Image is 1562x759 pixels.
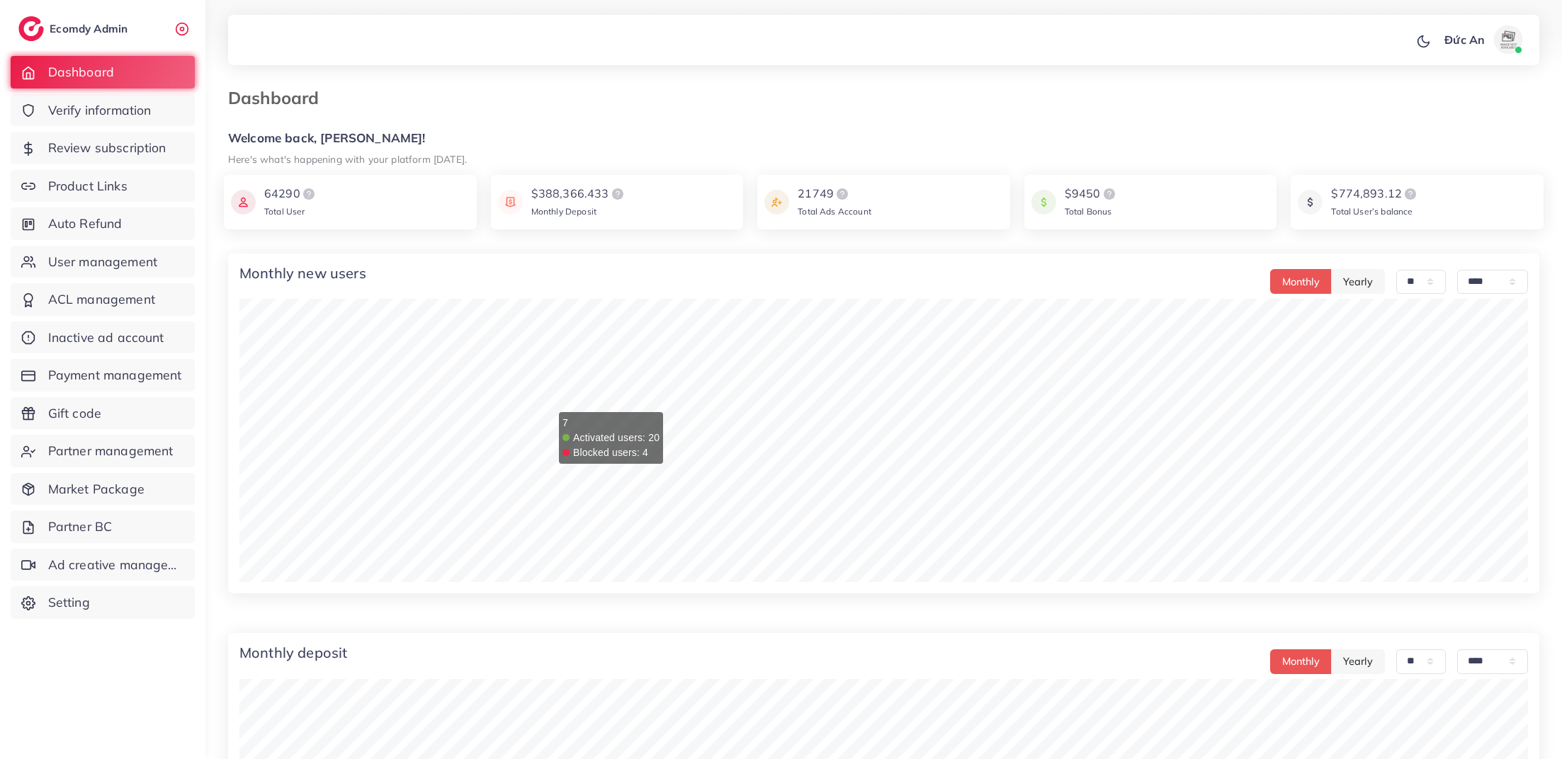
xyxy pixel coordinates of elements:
a: Auto Refund [11,207,195,240]
a: User management [11,246,195,278]
button: Yearly [1331,649,1385,674]
a: Market Package [11,473,195,506]
span: User management [48,253,157,271]
span: Dashboard [48,63,114,81]
a: ACL management [11,283,195,316]
a: Gift code [11,397,195,430]
a: Đức Anavatar [1437,25,1528,54]
span: Partner management [48,442,174,460]
button: Monthly [1270,649,1332,674]
span: Partner BC [48,518,113,536]
h4: Monthly deposit [239,644,347,661]
p: Đức An [1444,31,1485,48]
a: Review subscription [11,132,195,164]
h5: Welcome back, [PERSON_NAME]! [228,131,1539,146]
small: Here's what's happening with your platform [DATE]. [228,153,467,165]
a: Verify information [11,94,195,127]
img: avatar [1494,25,1522,54]
a: Ad creative management [11,549,195,581]
div: 21749 [798,186,871,202]
a: Partner management [11,435,195,467]
span: Product Links [48,177,128,195]
h3: Dashboard [228,88,330,108]
span: Gift code [48,404,101,423]
span: ACL management [48,290,155,309]
span: Ad creative management [48,556,184,574]
img: logo [1402,186,1419,202]
span: Monthly Deposit [531,206,596,217]
span: Payment management [48,366,182,384]
div: $388,366.433 [531,186,626,202]
span: Total User’s balance [1331,206,1413,217]
div: $9450 [1065,186,1118,202]
a: Dashboard [11,56,195,89]
span: Total User [264,206,305,217]
a: Product Links [11,170,195,202]
span: Total Ads Account [798,206,871,217]
span: Inactive ad account [48,329,164,347]
img: logo [18,16,44,41]
span: Auto Refund [48,215,123,233]
div: $774,893.12 [1331,186,1419,202]
img: icon payment [1031,186,1056,219]
a: Payment management [11,359,195,392]
span: Setting [48,593,90,612]
div: 64290 [264,186,317,202]
img: logo [834,186,851,202]
h4: Monthly new users [239,265,366,282]
h2: Ecomdy Admin [50,22,131,35]
span: Verify information [48,101,152,120]
img: icon payment [231,186,256,219]
img: icon payment [764,186,789,219]
span: Review subscription [48,139,166,157]
img: icon payment [1298,186,1323,219]
a: Inactive ad account [11,321,195,354]
span: Market Package [48,480,145,498]
a: Setting [11,586,195,619]
img: logo [1101,186,1118,202]
a: logoEcomdy Admin [18,16,131,41]
img: logo [300,186,317,202]
img: logo [609,186,626,202]
span: Total Bonus [1065,206,1112,217]
img: icon payment [498,186,523,219]
a: Partner BC [11,510,195,543]
button: Monthly [1270,269,1332,294]
button: Yearly [1331,269,1385,294]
